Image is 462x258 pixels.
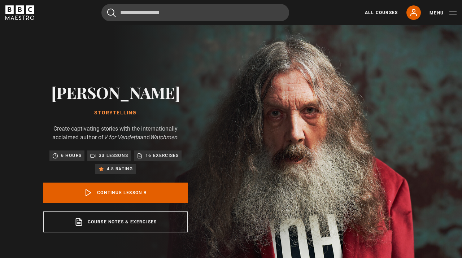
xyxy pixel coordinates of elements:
a: Course notes & exercises [43,211,188,232]
p: 16 exercises [145,152,179,159]
i: Watchmen [150,134,177,141]
p: Create captivating stories with the internationally acclaimed author of and . [43,124,188,142]
button: Toggle navigation [430,9,457,17]
p: 6 hours [61,152,82,159]
p: 4.8 rating [107,165,133,172]
i: V for Vendetta [104,134,140,141]
a: Continue lesson 9 [43,183,188,203]
p: 33 lessons [99,152,128,159]
h1: Storytelling [43,110,188,116]
a: All Courses [365,9,398,16]
input: Search [101,4,289,21]
h2: [PERSON_NAME] [43,83,188,101]
button: Submit the search query [107,8,116,17]
svg: BBC Maestro [5,5,34,20]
